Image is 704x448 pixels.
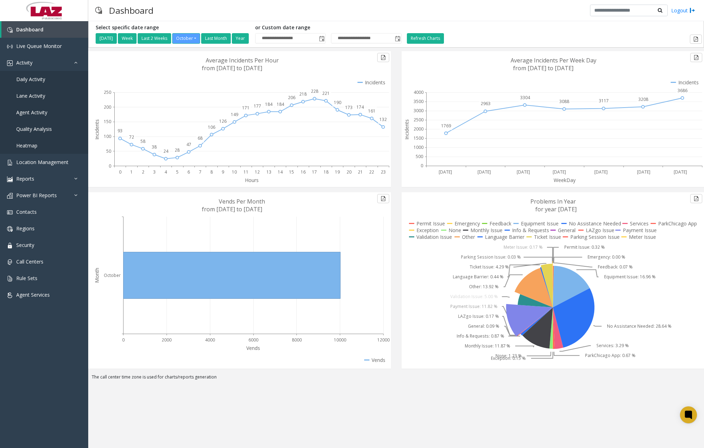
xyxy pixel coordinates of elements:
[205,337,215,343] text: 4000
[421,163,423,169] text: 0
[598,264,633,270] text: Feedback: 0.07 %
[381,169,386,175] text: 23
[206,56,279,64] text: Average Incidents Per Hour
[288,95,295,101] text: 206
[604,274,656,280] text: Equipment Issue: 16.96 %
[202,64,262,72] text: from [DATE] to [DATE]
[407,33,444,44] button: Refresh Charts
[596,343,629,349] text: Services: 3.29 %
[104,119,111,125] text: 150
[334,99,341,105] text: 190
[16,291,50,298] span: Agent Services
[104,272,121,278] text: October
[553,169,566,175] text: [DATE]
[7,226,13,232] img: 'icon'
[94,268,100,283] text: Month
[153,169,156,175] text: 3
[377,53,389,62] button: Export to pdf
[690,7,695,14] img: logout
[7,44,13,49] img: 'icon'
[163,148,169,154] text: 24
[457,333,504,339] text: Info & Requests: 0.87 %
[16,275,37,281] span: Rule Sets
[16,208,37,215] span: Contacts
[119,169,121,175] text: 0
[511,56,596,64] text: Average Incidents Per Week Day
[219,118,227,124] text: 126
[588,254,625,260] text: Emergency: 0.00 %
[491,356,526,362] text: Exception: 0.15 %
[210,169,213,175] text: 8
[292,337,302,343] text: 8000
[468,323,499,329] text: General: 0.09 %
[245,177,259,183] text: Hours
[104,133,111,139] text: 100
[152,144,157,150] text: 38
[638,96,648,102] text: 3208
[599,98,609,104] text: 3117
[7,243,13,248] img: 'icon'
[278,169,283,175] text: 14
[16,59,32,66] span: Activity
[477,169,491,175] text: [DATE]
[104,104,111,110] text: 200
[277,101,284,107] text: 184
[377,337,390,343] text: 12000
[94,119,100,140] text: Incidents
[1,21,88,38] a: Dashboard
[690,53,702,62] button: Export to pdf
[255,169,260,175] text: 12
[690,194,702,203] button: Export to pdf
[414,144,423,150] text: 1000
[439,169,452,175] text: [DATE]
[495,353,522,359] text: None: 1.23 %
[452,274,503,280] text: Language Barrier: 0.44 %
[254,103,261,109] text: 177
[222,169,224,175] text: 9
[513,64,573,72] text: from [DATE] to [DATE]
[208,124,215,130] text: 106
[219,198,265,205] text: Vends Per Month
[334,337,346,343] text: 10000
[464,343,510,349] text: Monthly Issue: 11.87 %
[16,142,37,149] span: Heatmap
[16,126,52,132] span: Quality Analysis
[96,25,250,31] h5: Select specific date range
[356,104,364,110] text: 174
[470,264,509,270] text: Ticket Issue: 4.29 %
[186,141,191,147] text: 47
[416,153,423,159] text: 500
[16,43,62,49] span: Live Queue Monitor
[246,345,260,351] text: Vends
[450,304,497,310] text: Payment Issue: 11.82 %
[461,254,521,260] text: Parking Session Issue: 0.03 %
[7,160,13,165] img: 'icon'
[379,116,387,122] text: 132
[162,337,172,343] text: 2000
[301,169,306,175] text: 16
[637,169,650,175] text: [DATE]
[16,76,45,83] span: Daily Activity
[232,169,237,175] text: 10
[118,33,137,44] button: Week
[414,89,423,95] text: 4000
[106,2,157,19] h3: Dashboard
[7,193,13,199] img: 'icon'
[16,242,34,248] span: Security
[142,169,144,175] text: 2
[299,91,307,97] text: 218
[369,169,374,175] text: 22
[469,284,499,290] text: Other: 13.92 %
[368,108,375,114] text: 161
[199,169,201,175] text: 7
[517,169,530,175] text: [DATE]
[289,169,294,175] text: 15
[187,169,190,175] text: 6
[16,175,34,182] span: Reports
[7,259,13,265] img: 'icon'
[88,374,704,384] div: The call center time zone is used for charts/reports generation
[324,169,329,175] text: 18
[118,128,122,134] text: 93
[554,177,576,183] text: WeekDay
[690,35,702,44] button: Export to pdf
